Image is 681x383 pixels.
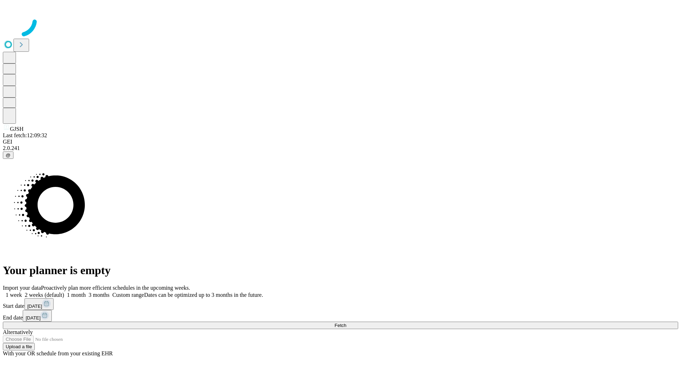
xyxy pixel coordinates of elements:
[25,292,64,298] span: 2 weeks (default)
[26,315,40,321] span: [DATE]
[334,323,346,328] span: Fetch
[3,145,678,151] div: 2.0.241
[89,292,110,298] span: 3 months
[3,329,33,335] span: Alternatively
[3,285,41,291] span: Import your data
[112,292,144,298] span: Custom range
[10,126,23,132] span: GJSH
[3,350,113,356] span: With your OR schedule from your existing EHR
[41,285,190,291] span: Proactively plan more efficient schedules in the upcoming weeks.
[6,292,22,298] span: 1 week
[3,343,35,350] button: Upload a file
[3,310,678,322] div: End date
[6,152,11,158] span: @
[3,264,678,277] h1: Your planner is empty
[67,292,86,298] span: 1 month
[3,322,678,329] button: Fetch
[24,298,54,310] button: [DATE]
[27,304,42,309] span: [DATE]
[3,132,47,138] span: Last fetch: 12:09:32
[23,310,52,322] button: [DATE]
[3,298,678,310] div: Start date
[144,292,263,298] span: Dates can be optimized up to 3 months in the future.
[3,139,678,145] div: GEI
[3,151,13,159] button: @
